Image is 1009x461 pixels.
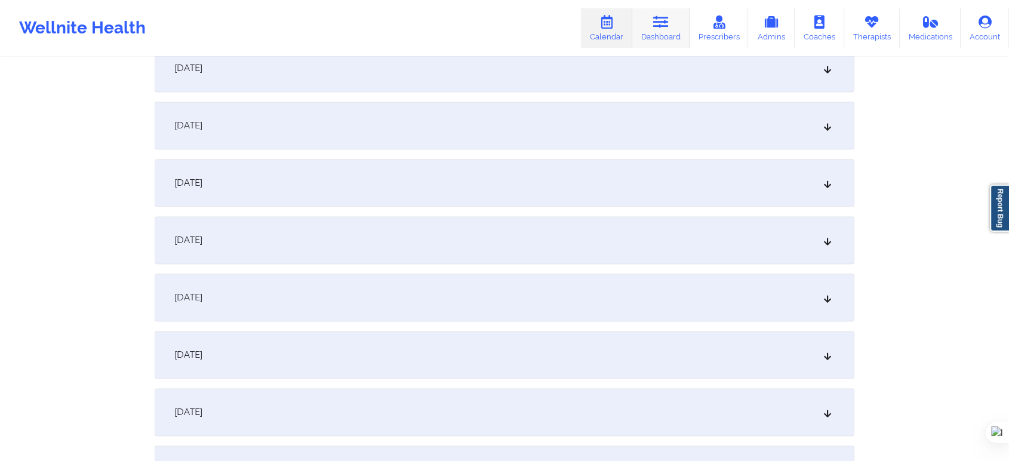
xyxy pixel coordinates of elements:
[844,8,900,48] a: Therapists
[581,8,632,48] a: Calendar
[174,406,202,418] span: [DATE]
[961,8,1009,48] a: Account
[632,8,690,48] a: Dashboard
[174,291,202,303] span: [DATE]
[690,8,749,48] a: Prescribers
[795,8,844,48] a: Coaches
[174,234,202,246] span: [DATE]
[748,8,795,48] a: Admins
[174,119,202,131] span: [DATE]
[174,349,202,361] span: [DATE]
[174,177,202,189] span: [DATE]
[990,185,1009,232] a: Report Bug
[900,8,961,48] a: Medications
[174,62,202,74] span: [DATE]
